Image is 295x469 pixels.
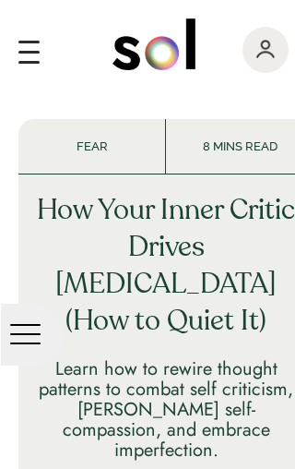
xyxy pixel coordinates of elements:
[256,40,275,58] img: logo
[112,18,195,70] img: logo
[18,138,165,156] p: FEAR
